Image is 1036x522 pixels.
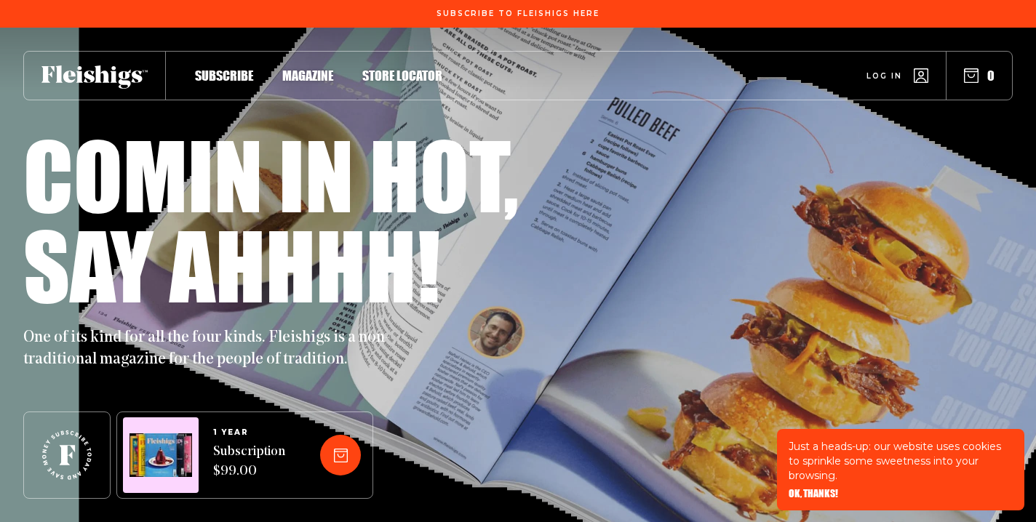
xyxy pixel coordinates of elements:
span: Store locator [362,68,442,84]
p: One of its kind for all the four kinds. Fleishigs is a non-traditional magazine for the people of... [23,327,402,371]
a: 1 YEARSubscription $99.00 [213,428,285,482]
a: Subscribe [195,65,253,85]
h1: Comin in hot, [23,129,519,220]
a: Magazine [282,65,333,85]
a: Log in [866,68,928,83]
span: Log in [866,71,902,81]
h1: Say ahhhh! [23,220,440,310]
img: Magazines image [129,433,192,478]
a: Subscribe To Fleishigs Here [434,9,602,17]
span: Subscribe To Fleishigs Here [437,9,599,18]
span: Magazine [282,68,333,84]
span: Subscribe [195,68,253,84]
span: 1 YEAR [213,428,285,437]
button: 0 [964,68,995,84]
span: Subscription $99.00 [213,443,285,482]
a: Store locator [362,65,442,85]
p: Just a heads-up: our website uses cookies to sprinkle some sweetness into your browsing. [789,439,1013,483]
button: OK, THANKS! [789,489,838,499]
